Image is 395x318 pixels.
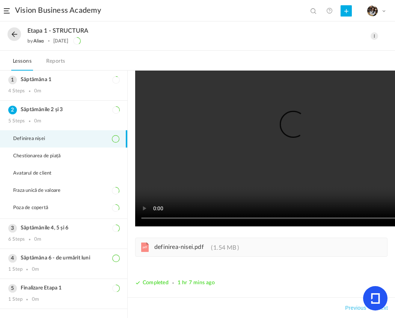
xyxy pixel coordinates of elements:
[34,88,41,94] div: 0m
[8,255,119,261] h3: Săptămâna 6 - de urmărit luni
[27,27,88,35] span: Etapa 1 - STRUCTURA
[11,56,33,71] a: Lessons
[13,136,54,142] span: Definirea nișei
[34,118,41,124] div: 0m
[32,267,39,273] div: 0m
[141,243,149,252] cite: pdf
[8,297,23,303] div: 1 Step
[143,280,169,285] span: Completed
[13,170,61,176] span: Avatarul de client
[34,237,41,243] div: 0m
[8,267,23,273] div: 1 Step
[367,6,378,16] img: tempimagehs7pti.png
[8,107,119,113] h3: Săptămânile 2 și 3
[53,38,68,44] div: [DATE]
[8,225,119,231] h3: Săptămânile 4, 5 și 6
[13,188,70,194] span: Fraza unică de valoare
[8,88,25,94] div: 4 Steps
[154,244,204,250] span: definirea-nisei.pdf
[8,77,119,83] h3: Săptămâna 1
[178,280,215,285] span: 1 hr 7 mins ago
[15,6,101,15] a: Vision Business Academy
[32,297,39,303] div: 0m
[211,245,239,251] span: 1.54 MB
[13,205,57,211] span: Poza de copertă
[8,285,119,291] h3: Finalizare Etapa 1
[8,237,25,243] div: 6 Steps
[344,303,368,312] button: Previous
[13,153,70,159] span: Chestionarea de piață
[8,118,25,124] div: 5 Steps
[33,38,44,44] a: Alisa
[45,56,67,71] a: Reports
[27,38,44,44] div: by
